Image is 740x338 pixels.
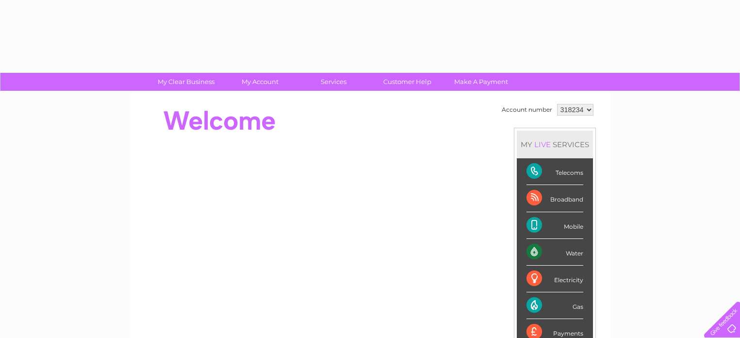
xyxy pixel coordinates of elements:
[526,212,583,239] div: Mobile
[526,185,583,212] div: Broadband
[526,158,583,185] div: Telecoms
[146,73,226,91] a: My Clear Business
[517,131,593,158] div: MY SERVICES
[526,292,583,319] div: Gas
[526,266,583,292] div: Electricity
[532,140,553,149] div: LIVE
[441,73,521,91] a: Make A Payment
[367,73,447,91] a: Customer Help
[220,73,300,91] a: My Account
[294,73,374,91] a: Services
[499,101,555,118] td: Account number
[526,239,583,266] div: Water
